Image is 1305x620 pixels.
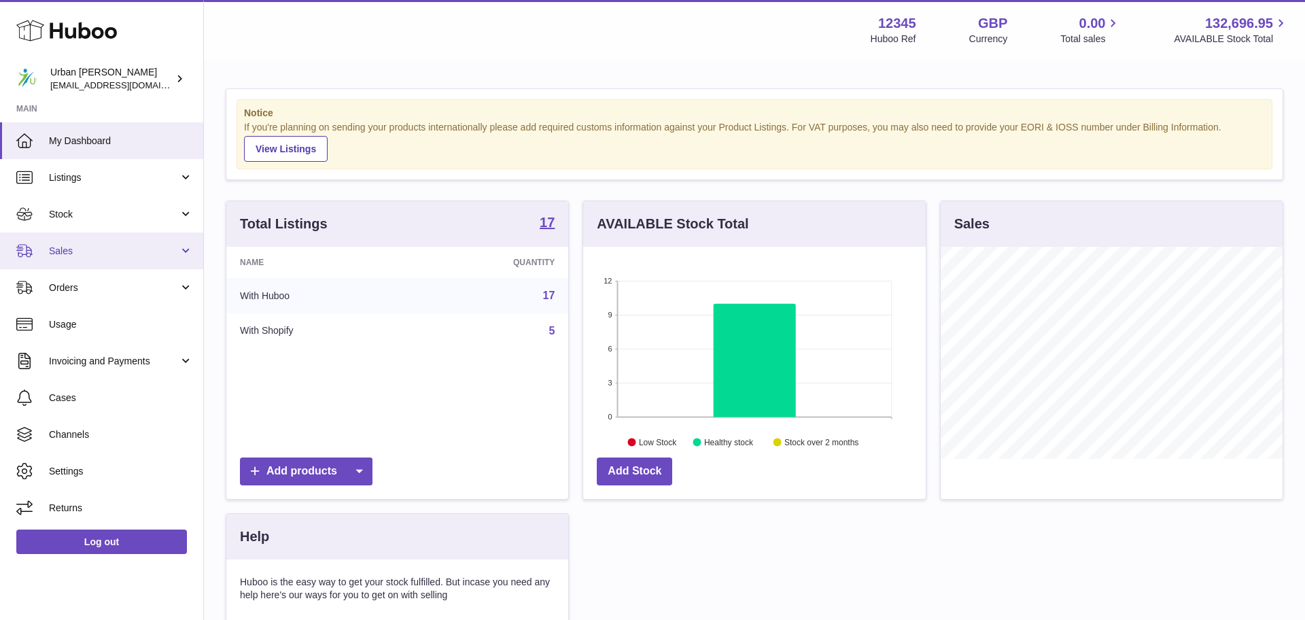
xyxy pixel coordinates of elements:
a: 17 [543,290,555,301]
a: 0.00 Total sales [1060,14,1121,46]
span: Listings [49,171,179,184]
strong: Notice [244,107,1265,120]
span: Total sales [1060,33,1121,46]
div: Currency [969,33,1008,46]
strong: 12345 [878,14,916,33]
span: [EMAIL_ADDRESS][DOMAIN_NAME] [50,80,200,90]
div: Huboo Ref [871,33,916,46]
a: Add Stock [597,458,672,485]
img: orders@urbanpoling.com [16,69,37,89]
text: Healthy stock [704,437,754,447]
strong: 17 [540,216,555,229]
p: Huboo is the easy way to get your stock fulfilled. But incase you need any help here's our ways f... [240,576,555,602]
span: 132,696.95 [1205,14,1273,33]
span: Stock [49,208,179,221]
a: 17 [540,216,555,232]
text: 9 [608,311,612,319]
th: Quantity [411,247,568,278]
h3: Sales [954,215,990,233]
h3: Total Listings [240,215,328,233]
h3: AVAILABLE Stock Total [597,215,748,233]
div: If you're planning on sending your products internationally please add required customs informati... [244,121,1265,162]
span: 0.00 [1079,14,1106,33]
span: AVAILABLE Stock Total [1174,33,1289,46]
span: Cases [49,392,193,404]
span: Returns [49,502,193,515]
text: Stock over 2 months [784,437,858,447]
th: Name [226,247,411,278]
text: 12 [604,277,612,285]
a: View Listings [244,136,328,162]
a: Add products [240,458,372,485]
span: Channels [49,428,193,441]
span: Invoicing and Payments [49,355,179,368]
span: Sales [49,245,179,258]
a: 5 [549,325,555,337]
td: With Huboo [226,278,411,313]
text: 6 [608,345,612,353]
text: 0 [608,413,612,421]
a: 132,696.95 AVAILABLE Stock Total [1174,14,1289,46]
span: My Dashboard [49,135,193,148]
span: Usage [49,318,193,331]
strong: GBP [978,14,1007,33]
a: Log out [16,530,187,554]
text: Low Stock [639,437,677,447]
span: Settings [49,465,193,478]
div: Urban [PERSON_NAME] [50,66,173,92]
text: 3 [608,379,612,387]
td: With Shopify [226,313,411,349]
h3: Help [240,528,269,546]
span: Orders [49,281,179,294]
